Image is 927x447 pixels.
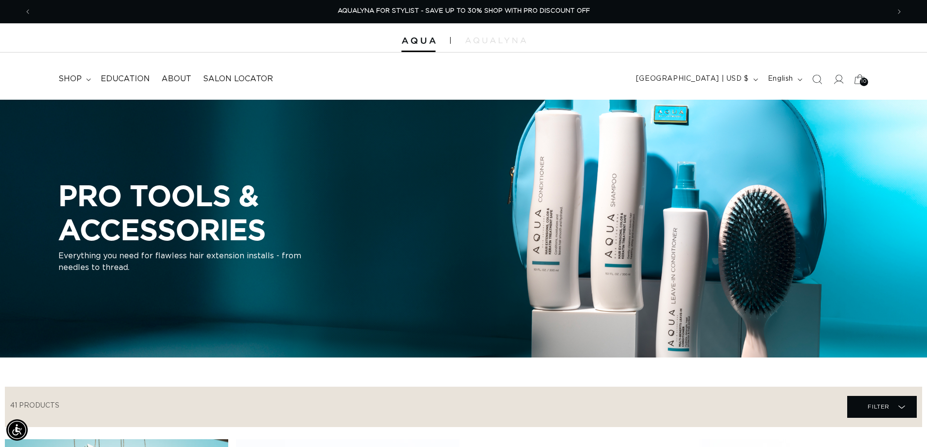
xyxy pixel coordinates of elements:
[162,74,191,84] span: About
[762,70,806,89] button: English
[58,74,82,84] span: shop
[156,68,197,90] a: About
[868,397,890,416] span: Filter
[95,68,156,90] a: Education
[768,74,793,84] span: English
[338,8,590,14] span: AQUALYNA FOR STYLIST - SAVE UP TO 30% SHOP WITH PRO DISCOUNT OFF
[17,2,38,21] button: Previous announcement
[861,78,866,86] span: 10
[465,37,526,43] img: aqualyna.com
[847,396,917,418] summary: Filter
[58,250,302,274] p: Everything you need for flawless hair extension installs - from needles to thread.
[10,402,59,409] span: 41 products
[806,69,828,90] summary: Search
[58,179,428,246] h2: PRO TOOLS & ACCESSORIES
[636,74,749,84] span: [GEOGRAPHIC_DATA] | USD $
[6,419,28,441] div: Accessibility Menu
[197,68,279,90] a: Salon Locator
[401,37,436,44] img: Aqua Hair Extensions
[889,2,910,21] button: Next announcement
[630,70,762,89] button: [GEOGRAPHIC_DATA] | USD $
[878,400,927,447] iframe: Chat Widget
[203,74,273,84] span: Salon Locator
[101,74,150,84] span: Education
[53,68,95,90] summary: shop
